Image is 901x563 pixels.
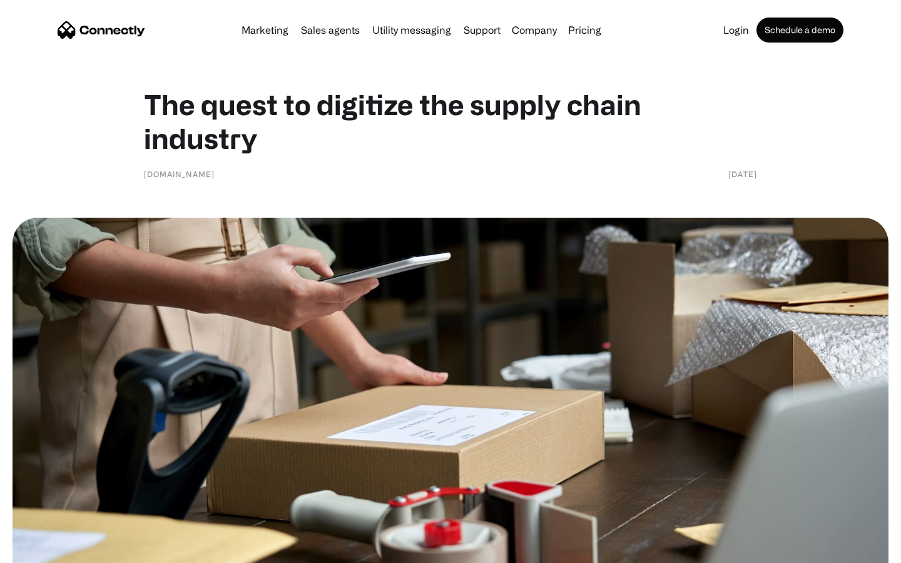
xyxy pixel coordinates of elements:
[459,25,506,35] a: Support
[296,25,365,35] a: Sales agents
[512,21,557,39] div: Company
[718,25,754,35] a: Login
[367,25,456,35] a: Utility messaging
[728,168,757,180] div: [DATE]
[144,88,757,155] h1: The quest to digitize the supply chain industry
[25,541,75,559] ul: Language list
[13,541,75,559] aside: Language selected: English
[756,18,843,43] a: Schedule a demo
[563,25,606,35] a: Pricing
[144,168,215,180] div: [DOMAIN_NAME]
[237,25,293,35] a: Marketing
